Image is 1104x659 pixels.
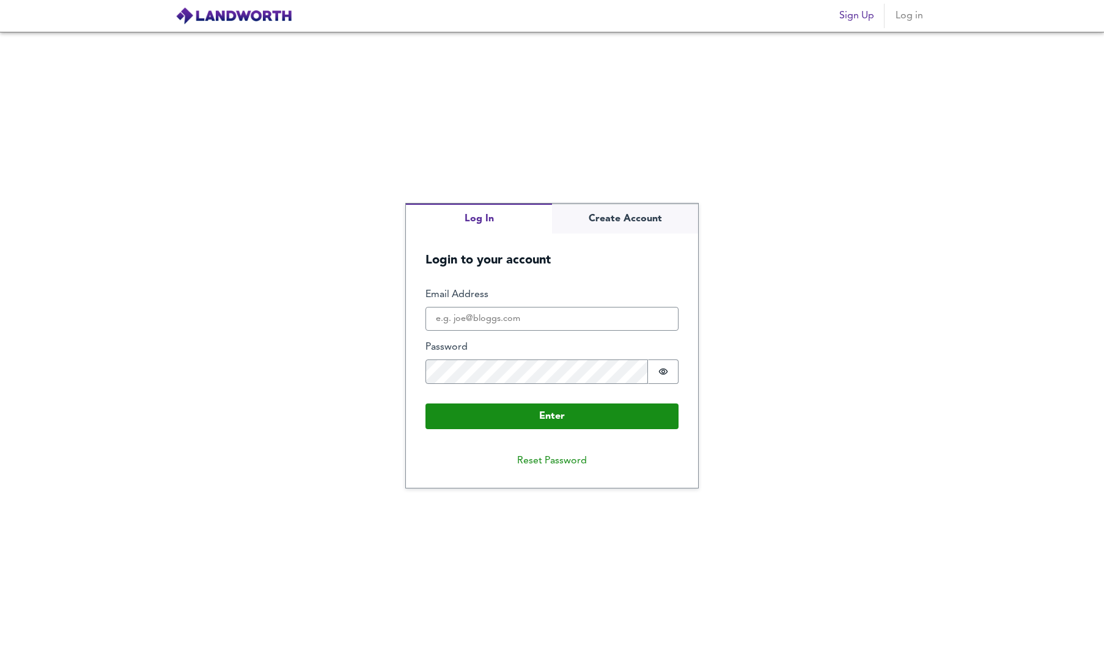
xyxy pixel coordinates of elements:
label: Password [425,341,679,355]
input: e.g. joe@bloggs.com [425,307,679,331]
label: Email Address [425,288,679,302]
img: logo [175,7,292,25]
button: Enter [425,403,679,429]
button: Log in [889,4,929,28]
button: Log In [406,204,552,234]
span: Sign Up [839,7,874,24]
h5: Login to your account [406,234,698,268]
button: Sign Up [834,4,879,28]
button: Create Account [552,204,698,234]
button: Reset Password [507,449,597,473]
button: Show password [648,359,679,384]
span: Log in [894,7,924,24]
